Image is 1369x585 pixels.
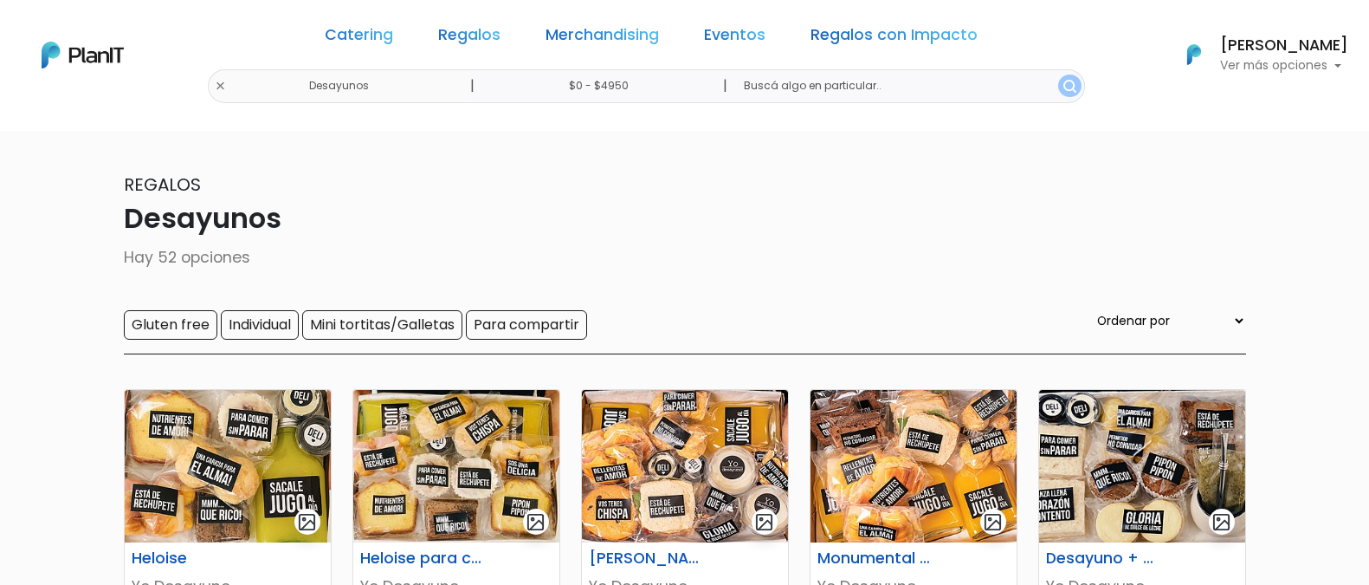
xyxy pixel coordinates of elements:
[723,75,727,96] p: |
[807,549,949,568] h6: Monumental para compartir
[810,390,1017,543] img: thumb_Monumentalportada.jpg
[221,310,299,340] input: Individual
[124,172,1246,198] p: Regalos
[730,69,1084,103] input: Buscá algo en particular..
[470,75,475,96] p: |
[1220,38,1348,54] h6: [PERSON_NAME]
[526,512,546,532] img: gallery-light
[1039,390,1245,543] img: thumb_matero_portada.jpg
[124,310,217,340] input: Gluten free
[350,549,492,568] h6: Heloise para compartir
[302,310,462,340] input: Mini tortitas/Galletas
[983,512,1003,532] img: gallery-light
[578,549,720,568] h6: [PERSON_NAME] para compartir
[1175,36,1213,74] img: PlanIt Logo
[546,28,659,49] a: Merchandising
[215,81,226,92] img: close-6986928ebcb1d6c9903e3b54e860dbc4d054630f23adef3a32610726dff6a82b.svg
[582,390,788,543] img: thumb_Margaritaportada.jpg
[438,28,500,49] a: Regalos
[1220,60,1348,72] p: Ver más opciones
[704,28,765,49] a: Eventos
[325,28,393,49] a: Catering
[1165,32,1348,77] button: PlanIt Logo [PERSON_NAME] Ver más opciones
[466,310,587,340] input: Para compartir
[1063,80,1076,93] img: search_button-432b6d5273f82d61273b3651a40e1bd1b912527efae98b1b7a1b2c0702e16a8d.svg
[297,512,317,532] img: gallery-light
[125,390,331,543] img: thumb_Heloiseportada.jpeg
[42,42,124,68] img: PlanIt Logo
[121,549,263,568] h6: Heloise
[124,246,1246,269] p: Hay 52 opciones
[353,390,559,543] img: thumb_WhatsApp_Image_2021-10-28_at_13.43.12.jpeg
[1036,549,1178,568] h6: Desayuno + mate
[1211,512,1231,532] img: gallery-light
[124,198,1246,239] p: Desayunos
[810,28,978,49] a: Regalos con Impacto
[754,512,774,532] img: gallery-light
